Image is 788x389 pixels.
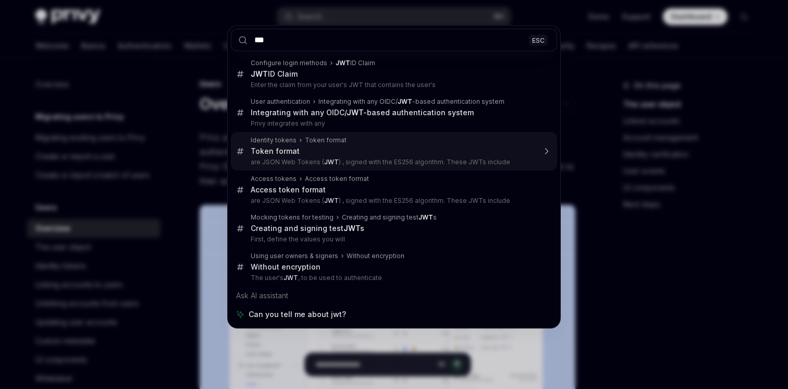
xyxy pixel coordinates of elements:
div: Creating and signing test s [251,224,364,233]
b: JWT [251,69,268,78]
div: Integrating with any OIDC/ -based authentication system [318,98,504,106]
b: JWT [336,59,350,67]
b: JWT [418,213,433,221]
div: Token format [305,136,347,144]
span: Can you tell me about jwt? [249,309,346,320]
div: Access token format [251,185,326,194]
div: Ask AI assistant [231,286,557,305]
p: The user's , to be used to authenticate [251,274,535,282]
div: Creating and signing test s [342,213,437,222]
div: Configure login methods [251,59,327,67]
div: ESC [529,34,548,45]
div: ID Claim [336,59,375,67]
p: are JSON Web Tokens ( ) , signed with the ES256 algorithm. These JWTs include [251,158,535,166]
div: Using user owners & signers [251,252,338,260]
div: Identity tokens [251,136,297,144]
b: JWT [324,158,339,166]
p: Enter the claim from your user's JWT that contains the user's [251,81,535,89]
div: Access token format [305,175,369,183]
b: JWT [324,197,339,204]
div: User authentication [251,98,310,106]
div: Integrating with any OIDC/ -based authentication system [251,108,474,117]
div: Mocking tokens for testing [251,213,334,222]
div: Without encryption [347,252,404,260]
b: JWT [284,274,298,282]
b: JWT [347,108,363,117]
div: Token format [251,147,300,156]
b: JWT [343,224,360,233]
p: First, define the values you will [251,235,535,244]
p: Privy integrates with any [251,119,535,128]
div: Without encryption [251,262,321,272]
p: are JSON Web Tokens ( ) , signed with the ES256 algorithm. These JWTs include [251,197,535,205]
div: Access tokens [251,175,297,183]
b: JWT [398,98,412,105]
div: ID Claim [251,69,298,79]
